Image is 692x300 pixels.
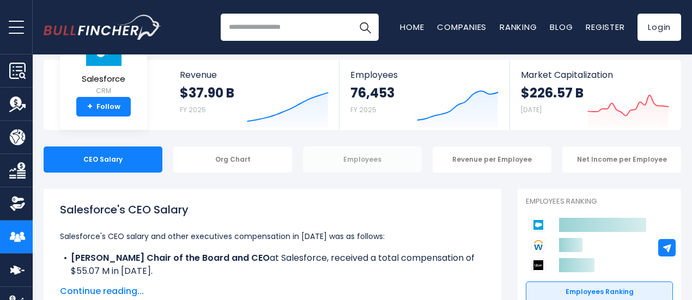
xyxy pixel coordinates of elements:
span: Revenue [180,70,329,80]
h1: Salesforce's CEO Salary [60,201,485,218]
strong: $226.57 B [521,84,584,101]
img: Ownership [9,195,26,212]
strong: + [87,102,93,112]
li: at Salesforce, received a total compensation of $55.07 M in [DATE]. [60,252,485,278]
a: Employees 76,453 FY 2025 [339,60,509,130]
a: Go to homepage [44,15,161,40]
strong: 76,453 [350,84,394,101]
a: Market Capitalization $226.57 B [DATE] [510,60,680,130]
a: Home [400,21,424,33]
span: Continue reading... [60,285,485,298]
p: Salesforce's CEO salary and other executives compensation in [DATE] was as follows: [60,230,485,243]
span: Employees [350,70,498,80]
small: FY 2025 [180,105,206,114]
img: Bullfincher logo [44,15,161,40]
small: CRM [82,86,125,96]
a: Companies [437,21,487,33]
a: Ranking [500,21,537,33]
div: CEO Salary [44,146,162,173]
strong: $37.90 B [180,84,234,101]
a: Blog [550,21,573,33]
div: Net Income per Employee [562,146,681,173]
div: Revenue per Employee [433,146,551,173]
button: Search [351,14,379,41]
div: Org Chart [173,146,292,173]
a: Login [638,14,681,41]
a: Revenue $37.90 B FY 2025 [169,60,339,130]
a: +Follow [76,97,131,117]
small: FY 2025 [350,105,377,114]
img: Uber Technologies competitors logo [531,258,545,272]
span: Salesforce [82,75,125,84]
a: Salesforce CRM [81,29,126,97]
span: Market Capitalization [521,70,669,80]
div: Employees [303,146,422,173]
a: Register [586,21,624,33]
img: Workday competitors logo [531,238,545,252]
p: Employees Ranking [526,197,673,206]
small: [DATE] [521,105,542,114]
img: Salesforce competitors logo [531,218,545,232]
b: [PERSON_NAME] Chair of the Board and CEO [71,252,270,264]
